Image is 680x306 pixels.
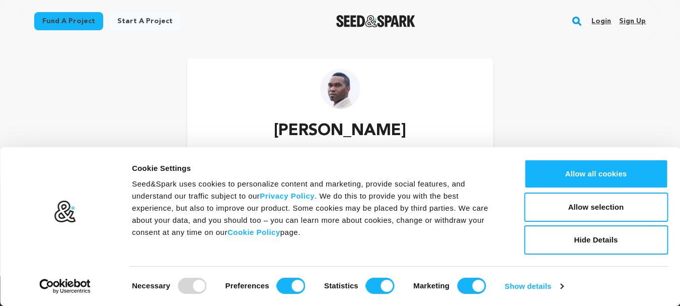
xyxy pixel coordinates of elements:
[524,193,668,222] button: Allow selection
[336,15,415,27] img: Seed&Spark Logo Dark Mode
[524,225,668,255] button: Hide Details
[228,228,280,236] a: Cookie Policy
[225,281,269,290] strong: Preferences
[336,15,415,27] a: Seed&Spark Homepage
[266,119,414,143] p: [PERSON_NAME]
[132,178,501,238] div: Seed&Spark uses cookies to personalize content and marketing, provide social features, and unders...
[109,12,181,30] a: Start a project
[34,12,103,30] a: Fund a project
[54,200,77,223] img: logo
[324,281,358,290] strong: Statistics
[619,13,646,29] a: Sign up
[260,192,315,200] a: Privacy Policy
[591,13,611,29] a: Login
[21,279,109,294] a: Usercentrics Cookiebot - opens in a new window
[320,69,360,109] img: https://seedandspark-static.s3.us-east-2.amazonaws.com/images/User/002/305/260/medium/98383d3fb6a...
[132,162,501,174] div: Cookie Settings
[524,159,668,189] button: Allow all cookies
[131,274,132,274] legend: Consent Selection
[132,281,170,290] strong: Necessary
[413,281,449,290] strong: Marketing
[505,279,563,294] a: Show details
